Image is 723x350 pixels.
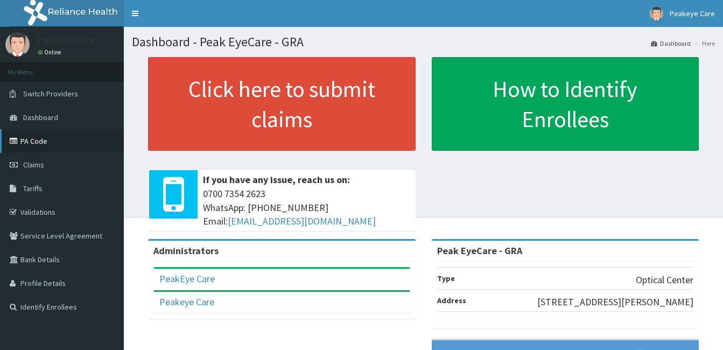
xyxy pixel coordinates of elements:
[650,7,663,20] img: User Image
[636,273,693,287] p: Optical Center
[537,295,693,309] p: [STREET_ADDRESS][PERSON_NAME]
[23,89,78,99] span: Switch Providers
[437,274,455,283] b: Type
[159,272,215,285] a: PeakEye Care
[153,244,219,257] b: Administrators
[228,215,376,227] a: [EMAIL_ADDRESS][DOMAIN_NAME]
[23,160,44,170] span: Claims
[23,113,58,122] span: Dashboard
[437,244,522,257] strong: Peak EyeCare - GRA
[38,35,95,45] p: Peakeye Care
[651,39,691,48] a: Dashboard
[203,173,350,186] b: If you have any issue, reach us on:
[23,184,43,193] span: Tariffs
[38,48,64,56] a: Online
[203,187,410,228] span: 0700 7354 2623 WhatsApp: [PHONE_NUMBER] Email:
[159,296,214,308] a: Peakeye Care
[148,57,416,151] a: Click here to submit claims
[132,35,715,49] h1: Dashboard - Peak EyeCare - GRA
[432,57,699,151] a: How to Identify Enrollees
[5,32,30,57] img: User Image
[437,296,466,305] b: Address
[670,9,715,18] span: Peakeye Care
[692,39,715,48] li: Here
